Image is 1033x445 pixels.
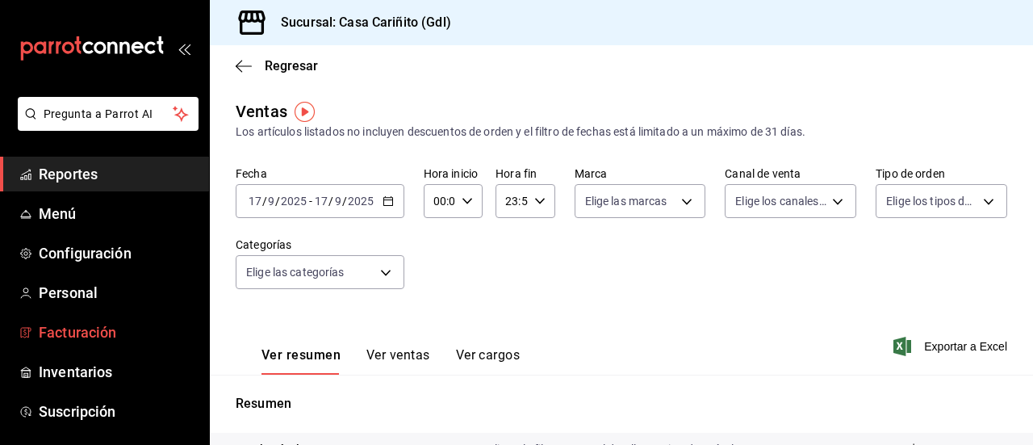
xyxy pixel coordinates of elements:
p: Resumen [236,394,1007,414]
span: - [309,195,312,208]
span: Elige las marcas [585,193,667,209]
a: Pregunta a Parrot AI [11,117,199,134]
label: Marca [575,168,706,179]
div: Los artículos listados no incluyen descuentos de orden y el filtro de fechas está limitado a un m... [236,124,1007,141]
span: Inventarios [39,361,196,383]
img: Tooltip marker [295,102,315,122]
label: Hora inicio [424,168,483,179]
input: -- [314,195,328,208]
span: Facturación [39,321,196,343]
button: Regresar [236,58,318,73]
input: -- [248,195,262,208]
span: Pregunta a Parrot AI [44,106,174,123]
button: Ver ventas [366,347,430,375]
label: Tipo de orden [876,168,1007,179]
label: Hora fin [496,168,554,179]
span: Reportes [39,163,196,185]
span: / [275,195,280,208]
label: Fecha [236,168,404,179]
span: / [342,195,347,208]
input: ---- [347,195,374,208]
div: Ventas [236,99,287,124]
button: Ver resumen [261,347,341,375]
span: Elige las categorías [246,264,345,280]
input: -- [334,195,342,208]
h3: Sucursal: Casa Cariñito (Gdl) [268,13,451,32]
span: Configuración [39,242,196,264]
button: Ver cargos [456,347,521,375]
div: navigation tabs [261,347,520,375]
span: Menú [39,203,196,225]
button: Pregunta a Parrot AI [18,97,199,131]
span: Elige los canales de venta [735,193,826,209]
button: Exportar a Excel [897,337,1007,356]
span: Personal [39,282,196,304]
label: Canal de venta [725,168,856,179]
span: Elige los tipos de orden [886,193,977,209]
label: Categorías [236,239,404,250]
input: ---- [280,195,307,208]
span: / [262,195,267,208]
input: -- [267,195,275,208]
span: Suscripción [39,401,196,422]
span: / [328,195,333,208]
button: open_drawer_menu [178,42,190,55]
span: Regresar [265,58,318,73]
